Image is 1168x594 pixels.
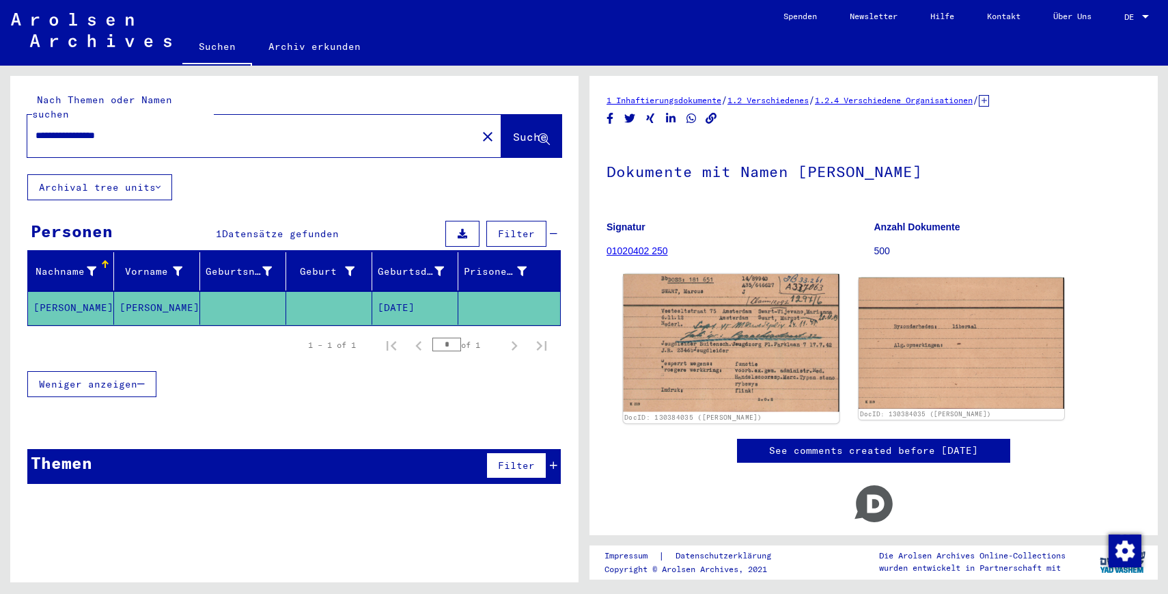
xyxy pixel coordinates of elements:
div: Nachname [33,265,96,279]
mat-header-cell: Geburtsdatum [372,252,458,291]
button: Filter [486,453,546,478]
div: Prisoner # [464,260,544,282]
span: / [721,94,727,106]
mat-header-cell: Geburt‏ [286,252,372,291]
button: Filter [486,221,546,247]
button: Share on LinkedIn [664,110,678,127]
button: Copy link [704,110,719,127]
p: Copyright © Arolsen Archives, 2021 [604,563,788,576]
span: / [973,94,979,106]
span: DE [1124,12,1139,22]
div: Vorname [120,260,199,282]
a: 1.2.4 Verschiedene Organisationen [815,95,973,105]
span: Suche [513,130,547,144]
div: Geburt‏ [292,260,372,282]
div: Geburtsdatum [378,265,444,279]
img: 002.jpg [859,278,1064,409]
div: Themen [31,450,92,475]
button: Next page [501,332,528,359]
a: 1.2 Verschiedenes [727,95,809,105]
div: Nachname [33,260,113,282]
span: Datensätze gefunden [222,228,339,240]
button: Suche [501,115,561,157]
p: Die Arolsen Archives Online-Collections [879,550,1066,562]
span: Filter [498,459,535,472]
div: Personen [31,219,113,243]
button: Share on WhatsApp [684,110,699,127]
button: First page [378,332,405,359]
a: DocID: 130384035 ([PERSON_NAME]) [624,414,762,422]
mat-icon: close [479,129,496,145]
div: Geburtsdatum [378,260,461,282]
div: of 1 [432,338,501,351]
button: Archival tree units [27,174,172,200]
mat-cell: [DATE] [372,291,458,325]
span: 1 [216,228,222,240]
a: Archiv erkunden [252,30,377,63]
a: 01020402 250 [607,245,668,256]
span: Filter [498,228,535,240]
button: Share on Facebook [603,110,617,127]
img: Arolsen_neg.svg [11,13,171,47]
mat-header-cell: Vorname [114,252,200,291]
a: Datenschutzerklärung [665,549,788,563]
button: Share on Xing [643,110,658,127]
span: / [809,94,815,106]
div: Vorname [120,265,182,279]
span: Weniger anzeigen [39,378,137,390]
mat-header-cell: Geburtsname [200,252,286,291]
img: 001.jpg [623,274,839,411]
p: 500 [874,244,1141,258]
button: Share on Twitter [623,110,637,127]
img: yv_logo.png [1097,545,1148,579]
div: 1 – 1 of 1 [308,339,356,351]
button: Previous page [405,332,432,359]
div: Prisoner # [464,265,527,279]
a: 1 Inhaftierungsdokumente [607,95,721,105]
div: Geburt‏ [292,265,354,279]
mat-header-cell: Prisoner # [458,252,560,291]
b: Anzahl Dokumente [874,221,960,232]
div: Geburtsname [206,265,272,279]
mat-label: Nach Themen oder Namen suchen [32,94,172,120]
mat-header-cell: Nachname [28,252,114,291]
button: Last page [528,332,555,359]
h1: Dokumente mit Namen [PERSON_NAME] [607,140,1141,200]
div: | [604,549,788,563]
img: Zustimmung ändern [1109,535,1141,567]
a: Suchen [182,30,252,66]
p: wurden entwickelt in Partnerschaft mit [879,562,1066,574]
div: Geburtsname [206,260,289,282]
a: DocID: 130384035 ([PERSON_NAME]) [860,410,991,418]
div: Zustimmung ändern [1108,534,1141,567]
a: See comments created before [DATE] [769,444,978,458]
mat-cell: [PERSON_NAME] [114,291,200,325]
button: Weniger anzeigen [27,371,156,397]
mat-cell: [PERSON_NAME] [28,291,114,325]
a: Impressum [604,549,658,563]
b: Signatur [607,221,645,232]
button: Clear [474,122,501,150]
